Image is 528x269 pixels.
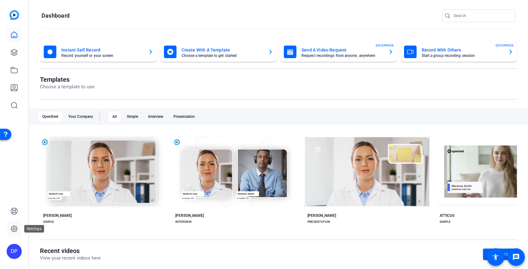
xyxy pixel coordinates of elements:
button: Instant Self RecordRecord yourself or your screen [40,42,157,62]
h1: Templates [40,76,94,83]
mat-card-title: Send A Video Request [301,46,383,54]
mat-card-title: Instant Self Record [61,46,143,54]
span: ENTERPRISE [376,43,394,48]
button: Send A Video RequestRequest recordings from anyone, anywhereENTERPRISE [280,42,397,62]
mat-card-subtitle: Choose a template to get started [182,54,263,58]
div: PRESENTATION [307,219,330,224]
mat-icon: accessibility [492,253,499,261]
input: Search [454,12,510,19]
mat-card-title: Create With A Template [182,46,263,54]
div: All [109,112,121,122]
div: SIMPLE [43,219,54,224]
div: OpenReel [38,112,62,122]
div: Your Company [65,112,97,122]
div: Settings [24,225,44,233]
div: SIMPLE [440,219,451,224]
a: Go to library [483,249,517,260]
div: [PERSON_NAME] [175,213,204,218]
div: INTERVIEW [175,219,192,224]
div: Simple [123,112,142,122]
mat-card-subtitle: Record yourself or your screen [61,54,143,58]
mat-card-title: Record With Others [422,46,503,54]
div: Presentation [170,112,199,122]
p: Choose a template to use [40,83,94,91]
h1: Recent videos [40,247,101,255]
img: blue-gradient.svg [9,10,19,20]
p: View your recent videos here [40,255,101,262]
div: ATTICUS [440,213,454,218]
div: [PERSON_NAME] [307,213,336,218]
mat-icon: message [512,253,520,261]
h1: Dashboard [42,12,70,19]
span: ENTERPRISE [496,43,514,48]
div: [PERSON_NAME] [43,213,72,218]
button: Record With OthersStart a group recording sessionENTERPRISE [400,42,517,62]
div: DP [7,244,22,259]
button: Create With A TemplateChoose a template to get started [160,42,277,62]
mat-card-subtitle: Request recordings from anyone, anywhere [301,54,383,58]
mat-card-subtitle: Start a group recording session [422,54,503,58]
div: Interview [144,112,167,122]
